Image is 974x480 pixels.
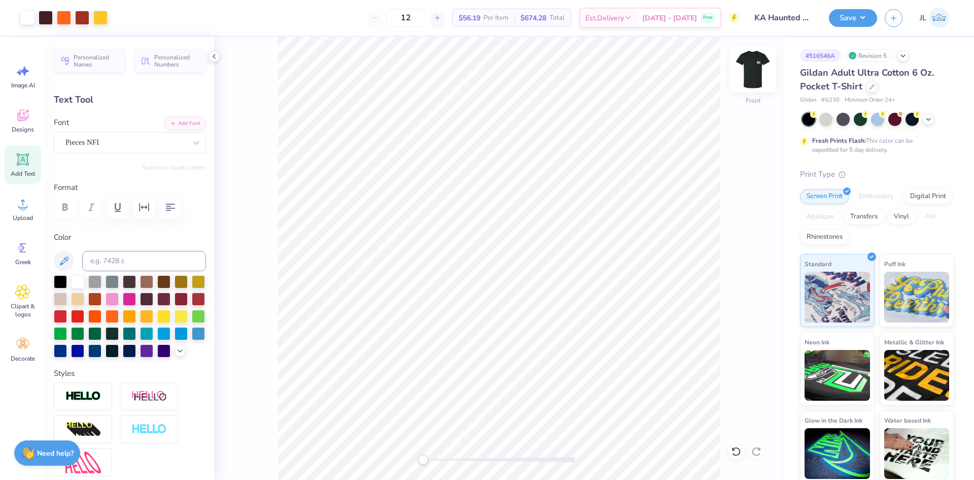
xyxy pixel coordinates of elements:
div: Embroidery [852,189,900,204]
label: Font [54,117,69,129]
input: Untitled Design [747,8,821,28]
img: Front [733,49,773,89]
label: Styles [54,368,75,379]
span: Upload [13,214,33,222]
span: Clipart & logos [6,302,40,318]
img: Glow in the Dark Ink [805,428,870,479]
img: Water based Ink [884,428,950,479]
span: # G230 [821,96,840,105]
span: Puff Ink [884,259,906,269]
div: Front [746,96,760,105]
img: Shadow [131,390,167,403]
input: – – [386,9,426,27]
input: e.g. 7428 c [82,251,206,271]
img: Free Distort [65,452,101,473]
button: Switch to Greek Letters [143,164,206,172]
span: Standard [805,259,831,269]
span: Personalized Names [74,54,119,68]
div: Revision 5 [846,49,892,62]
div: Rhinestones [800,230,849,245]
strong: Need help? [37,449,74,458]
img: Standard [805,272,870,323]
button: Save [829,9,877,27]
span: Per Item [483,13,508,23]
img: Stroke [65,391,101,402]
label: Color [54,232,206,243]
span: Est. Delivery [585,13,624,23]
span: Gildan Adult Ultra Cotton 6 Oz. Pocket T-Shirt [800,67,934,92]
button: Personalized Numbers [134,49,206,73]
img: Neon Ink [805,350,870,401]
div: Accessibility label [418,455,428,465]
img: Metallic & Glitter Ink [884,350,950,401]
div: Vinyl [887,209,916,225]
label: Format [54,182,206,194]
a: JL [915,8,954,28]
span: Decorate [11,355,35,363]
span: Greek [15,258,31,266]
span: Free [703,14,713,21]
span: Total [549,13,565,23]
span: Personalized Numbers [154,54,200,68]
div: Text Tool [54,93,206,107]
div: Applique [800,209,841,225]
span: Image AI [11,81,35,89]
span: Neon Ink [805,337,829,347]
span: $674.28 [520,13,546,23]
div: Print Type [800,169,954,180]
span: Designs [12,125,34,134]
div: # 516546A [800,49,841,62]
img: Negative Space [131,424,167,435]
button: Personalized Names [54,49,125,73]
img: Jairo Laqui [929,8,949,28]
span: JL [920,12,926,24]
button: Add Font [164,117,206,130]
div: Foil [919,209,943,225]
div: Digital Print [903,189,953,204]
img: Puff Ink [884,272,950,323]
strong: Fresh Prints Flash: [812,137,866,145]
span: Add Text [11,170,35,178]
span: [DATE] - [DATE] [642,13,697,23]
div: Transfers [844,209,884,225]
span: Metallic & Glitter Ink [884,337,944,347]
img: 3D Illusion [65,422,101,438]
span: $56.19 [459,13,480,23]
span: Water based Ink [884,415,931,426]
span: Gildan [800,96,816,105]
div: This color can be expedited for 5 day delivery. [812,136,937,154]
span: Glow in the Dark Ink [805,415,862,426]
div: Screen Print [800,189,849,204]
span: Minimum Order: 24 + [845,96,895,105]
